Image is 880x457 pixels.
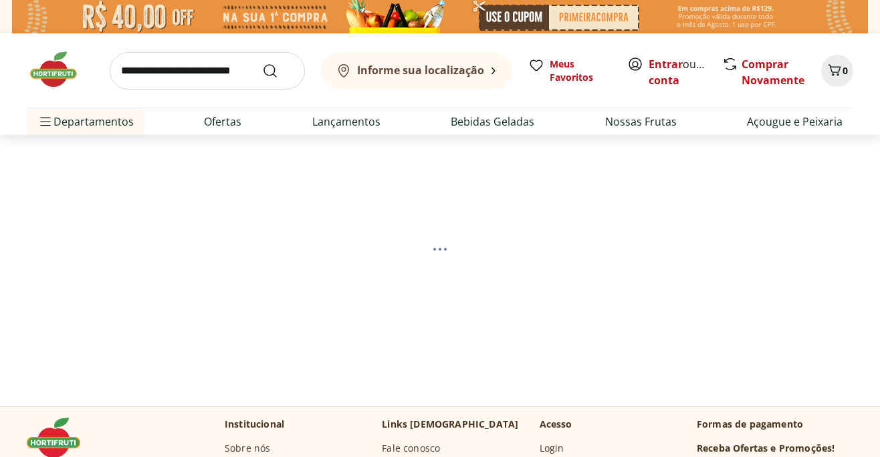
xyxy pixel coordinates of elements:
[451,114,534,130] a: Bebidas Geladas
[540,418,572,431] p: Acesso
[540,442,564,455] a: Login
[321,52,512,90] button: Informe sua localização
[357,63,484,78] b: Informe sua localização
[649,57,722,88] a: Criar conta
[697,418,853,431] p: Formas de pagamento
[37,106,134,138] span: Departamentos
[312,114,380,130] a: Lançamentos
[550,57,611,84] span: Meus Favoritos
[605,114,677,130] a: Nossas Frutas
[204,114,241,130] a: Ofertas
[382,442,440,455] a: Fale conosco
[528,57,611,84] a: Meus Favoritos
[649,57,683,71] a: Entrar
[37,106,53,138] button: Menu
[742,57,804,88] a: Comprar Novamente
[697,442,835,455] h3: Receba Ofertas e Promoções!
[382,418,518,431] p: Links [DEMOGRAPHIC_DATA]
[225,418,284,431] p: Institucional
[843,64,848,77] span: 0
[110,52,305,90] input: search
[27,49,94,90] img: Hortifruti
[262,63,294,79] button: Submit Search
[649,56,708,88] span: ou
[821,55,853,87] button: Carrinho
[225,442,270,455] a: Sobre nós
[747,114,843,130] a: Açougue e Peixaria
